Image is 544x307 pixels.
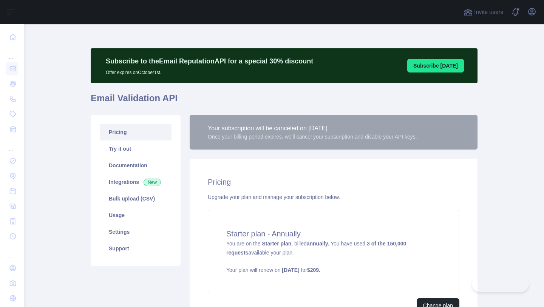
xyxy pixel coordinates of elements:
[100,124,172,140] a: Pricing
[100,207,172,224] a: Usage
[282,267,299,273] strong: [DATE]
[100,174,172,190] a: Integrations New
[100,240,172,257] a: Support
[226,228,441,239] h4: Starter plan - Annually
[226,266,441,274] p: Your plan will renew on for
[462,6,505,18] button: Invite users
[208,133,417,140] div: Once your billing period expires, we'll cancel your subscription and disable your API keys.
[144,179,161,186] span: New
[208,193,459,201] div: Upgrade your plan and manage your subscription below.
[106,66,313,76] p: Offer expires on October 1st.
[106,56,313,66] p: Subscribe to the Email Reputation API for a special 30 % discount
[100,224,172,240] a: Settings
[100,157,172,174] a: Documentation
[262,241,291,247] strong: Starter plan
[307,267,320,273] strong: $ 209 .
[474,8,503,17] span: Invite users
[100,190,172,207] a: Bulk upload (CSV)
[226,241,441,274] span: You are on the , billed You have used available your plan.
[472,276,529,292] iframe: Help Scout Beacon - Open
[208,124,417,133] div: Your subscription will be canceled on [DATE]
[6,245,18,260] div: ...
[208,177,459,187] h2: Pricing
[100,140,172,157] a: Try it out
[6,45,18,60] div: ...
[91,92,478,110] h1: Email Validation API
[407,59,464,73] button: Subscribe [DATE]
[307,241,329,247] strong: annually.
[6,137,18,153] div: ...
